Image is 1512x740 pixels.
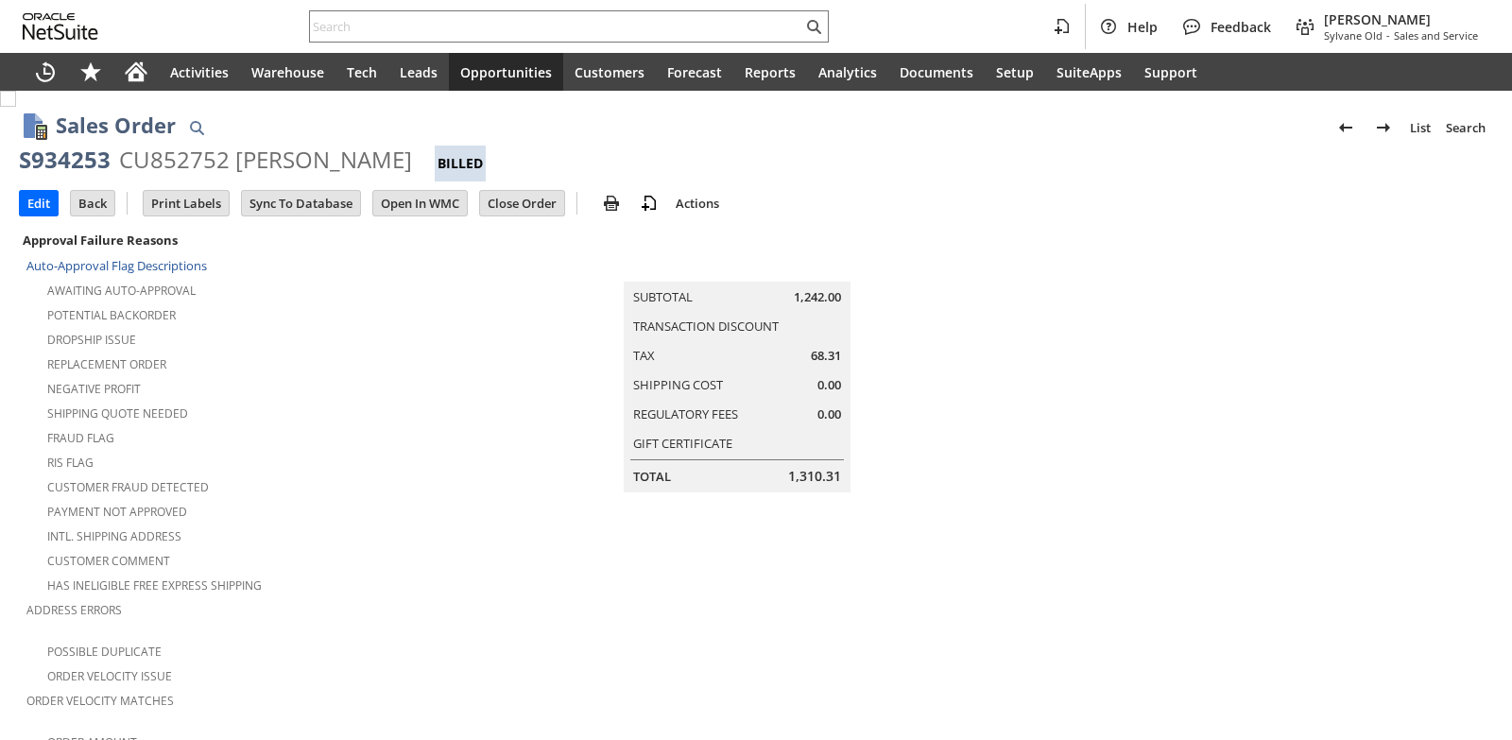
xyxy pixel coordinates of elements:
a: Fraud Flag [47,430,114,446]
a: Order Velocity Matches [26,693,174,709]
span: Reports [745,63,796,81]
a: Recent Records [23,53,68,91]
caption: Summary [624,251,850,282]
span: 1,242.00 [794,288,841,306]
a: Documents [888,53,985,91]
span: 0.00 [817,405,841,423]
span: Opportunities [460,63,552,81]
span: [PERSON_NAME] [1324,10,1478,28]
a: Warehouse [240,53,335,91]
div: Billed [435,146,486,181]
svg: Recent Records [34,60,57,83]
a: Customer Comment [47,553,170,569]
span: Analytics [818,63,877,81]
input: Open In WMC [373,191,467,215]
span: Leads [400,63,438,81]
img: Next [1372,116,1395,139]
a: Activities [159,53,240,91]
h1: Sales Order [56,110,176,141]
a: Order Velocity Issue [47,668,172,684]
a: Search [1438,112,1493,143]
a: Customer Fraud Detected [47,479,209,495]
a: Payment not approved [47,504,187,520]
a: Subtotal [633,288,693,305]
span: Help [1127,18,1158,36]
a: Shipping Cost [633,376,723,393]
a: Customers [563,53,656,91]
a: Transaction Discount [633,318,779,335]
span: Forecast [667,63,722,81]
span: 68.31 [811,347,841,365]
a: Opportunities [449,53,563,91]
a: Potential Backorder [47,307,176,323]
a: Dropship Issue [47,332,136,348]
div: CU852752 [PERSON_NAME] [119,145,412,175]
a: Actions [668,195,727,212]
span: Warehouse [251,63,324,81]
span: Customers [575,63,644,81]
a: Tech [335,53,388,91]
a: Tax [633,347,655,364]
span: Documents [900,63,973,81]
svg: Home [125,60,147,83]
span: Setup [996,63,1034,81]
input: Close Order [480,191,564,215]
span: 0.00 [817,376,841,394]
a: Awaiting Auto-Approval [47,283,196,299]
img: print.svg [600,192,623,215]
img: Quick Find [185,116,208,139]
span: Sylvane Old [1324,28,1383,43]
a: Possible Duplicate [47,644,162,660]
input: Print Labels [144,191,229,215]
a: Gift Certificate [633,435,732,452]
svg: Search [802,15,825,38]
a: List [1402,112,1438,143]
a: Home [113,53,159,91]
a: Auto-Approval Flag Descriptions [26,257,207,274]
div: Approval Failure Reasons [19,228,503,252]
a: Replacement Order [47,356,166,372]
input: Edit [20,191,58,215]
span: Tech [347,63,377,81]
a: SuiteApps [1045,53,1133,91]
span: Feedback [1211,18,1271,36]
span: Sales and Service [1394,28,1478,43]
svg: Shortcuts [79,60,102,83]
a: Total [633,468,671,485]
input: Search [310,15,802,38]
div: Shortcuts [68,53,113,91]
a: Leads [388,53,449,91]
span: - [1386,28,1390,43]
a: Has Ineligible Free Express Shipping [47,577,262,594]
img: add-record.svg [638,192,661,215]
a: Analytics [807,53,888,91]
a: Setup [985,53,1045,91]
span: SuiteApps [1057,63,1122,81]
input: Back [71,191,114,215]
a: Shipping Quote Needed [47,405,188,422]
img: Previous [1334,116,1357,139]
a: Negative Profit [47,381,141,397]
span: Support [1144,63,1197,81]
a: RIS flag [47,455,94,471]
span: 1,310.31 [788,467,841,486]
a: Address Errors [26,602,122,618]
a: Support [1133,53,1209,91]
svg: logo [23,13,98,40]
input: Sync To Database [242,191,360,215]
a: Regulatory Fees [633,405,738,422]
span: Activities [170,63,229,81]
a: Intl. Shipping Address [47,528,181,544]
a: Reports [733,53,807,91]
a: Forecast [656,53,733,91]
div: S934253 [19,145,111,175]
